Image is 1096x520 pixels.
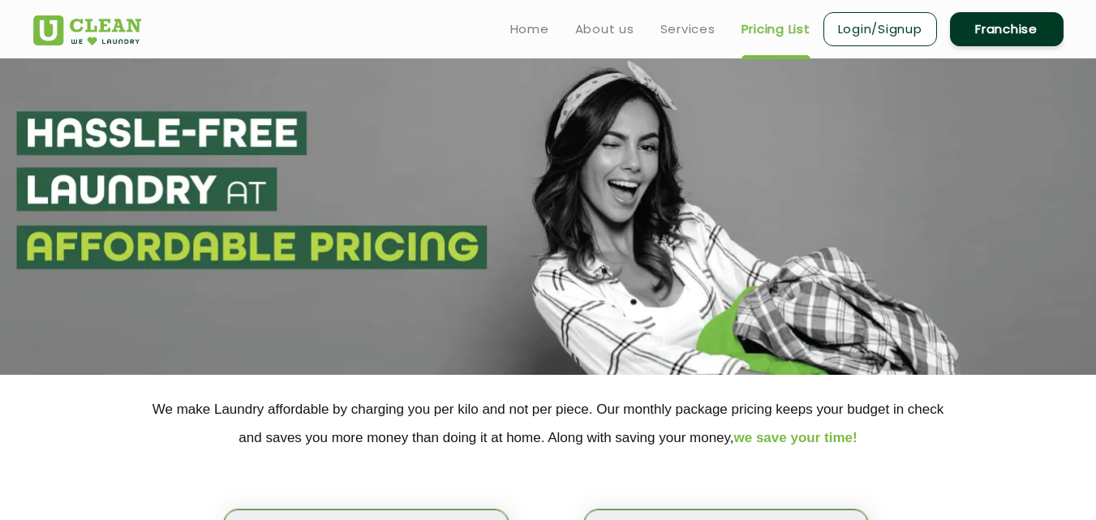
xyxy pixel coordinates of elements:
a: Franchise [950,12,1064,46]
a: About us [575,19,634,39]
p: We make Laundry affordable by charging you per kilo and not per piece. Our monthly package pricin... [33,395,1064,452]
a: Login/Signup [823,12,937,46]
a: Services [660,19,716,39]
a: Pricing List [741,19,810,39]
a: Home [510,19,549,39]
img: UClean Laundry and Dry Cleaning [33,15,141,45]
span: we save your time! [734,430,857,445]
